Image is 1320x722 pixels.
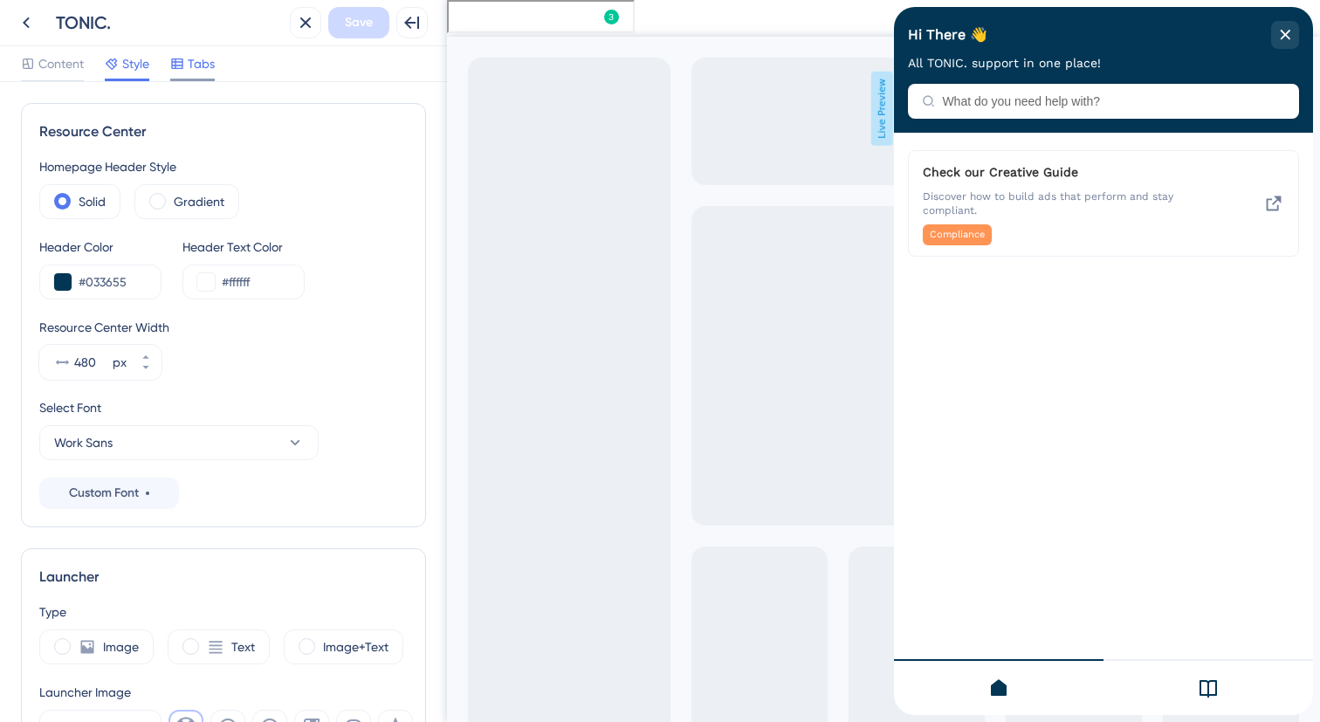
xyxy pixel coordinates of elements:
span: Hi There 👋 [14,15,93,41]
div: Header Color [39,237,162,258]
input: What do you need help with? [48,87,391,101]
span: Compliance [36,221,91,235]
div: px [113,352,127,373]
span: Check our Creative Guide [29,155,290,175]
div: Select Font [39,397,408,418]
label: Image [103,636,139,657]
span: Content [38,53,84,74]
button: Work Sans [39,425,319,460]
div: close resource center [377,14,405,42]
label: Text [231,636,255,657]
span: Tabs [188,53,215,74]
div: Type [39,602,408,622]
span: Discover how to build ads that perform and stay compliant. [29,182,318,210]
div: Check our Creative Guide [29,155,318,238]
div: Launcher Image [39,682,413,703]
label: Solid [79,191,106,212]
button: px [130,362,162,380]
span: Resource Center [41,4,148,25]
button: Save [328,7,389,38]
div: Homepage Header Style [39,156,408,177]
div: Resource Center Width [39,317,408,338]
div: TONIC. [56,10,283,35]
label: Gradient [174,191,224,212]
input: px [74,352,109,373]
span: Custom Font [69,483,139,504]
span: Style [122,53,149,74]
div: Resource Center [39,121,408,142]
button: Custom Font [39,478,179,509]
span: Save [345,12,373,33]
span: Live Preview [424,72,446,146]
div: Launcher [39,567,408,588]
button: px [130,345,162,362]
label: Image+Text [323,636,388,657]
div: 3 [160,9,165,23]
span: All TONIC. support in one place! [14,49,207,63]
div: Header Text Color [182,237,305,258]
span: Work Sans [54,432,113,453]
